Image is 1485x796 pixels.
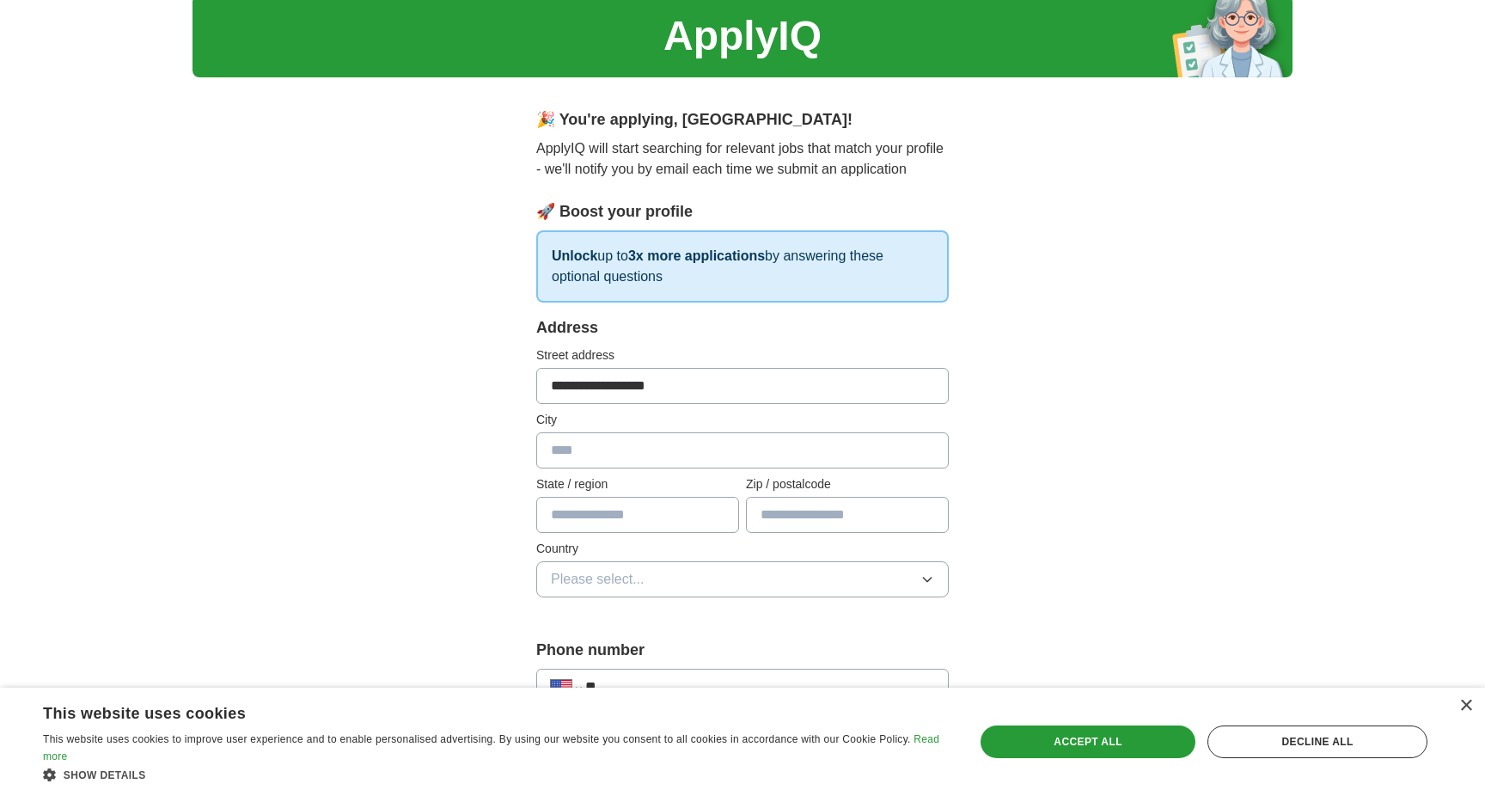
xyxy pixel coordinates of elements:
label: City [536,411,949,429]
div: Decline all [1207,726,1427,758]
p: up to by answering these optional questions [536,230,949,303]
div: 🎉 You're applying , [GEOGRAPHIC_DATA] ! [536,108,949,132]
strong: 3x more applications [628,248,765,263]
div: Accept all [981,726,1195,758]
label: State / region [536,475,739,493]
div: Close [1459,700,1472,713]
p: ApplyIQ will start searching for relevant jobs that match your profile - we'll notify you by emai... [536,138,949,180]
label: Phone number [536,639,949,662]
div: Address [536,316,949,340]
div: Show details [43,766,947,783]
div: This website uses cookies [43,698,904,724]
h1: ApplyIQ [663,5,822,67]
label: Country [536,540,949,558]
strong: Unlock [552,248,597,263]
button: Please select... [536,561,949,597]
span: Show details [64,769,146,781]
span: Please select... [551,569,645,590]
span: This website uses cookies to improve user experience and to enable personalised advertising. By u... [43,733,911,745]
label: Zip / postalcode [746,475,949,493]
label: Street address [536,346,949,364]
div: 🚀 Boost your profile [536,200,949,223]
